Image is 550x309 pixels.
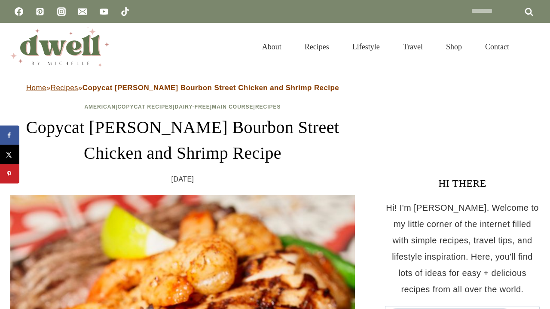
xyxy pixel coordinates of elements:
[175,104,210,110] a: Dairy-Free
[116,3,134,20] a: TikTok
[255,104,281,110] a: Recipes
[474,32,521,62] a: Contact
[385,176,540,191] h3: HI THERE
[251,32,521,62] nav: Primary Navigation
[117,104,173,110] a: Copycat Recipes
[84,104,281,110] span: | | | |
[51,84,78,92] a: Recipes
[525,39,540,54] button: View Search Form
[293,32,341,62] a: Recipes
[84,104,116,110] a: American
[391,32,434,62] a: Travel
[26,84,339,92] span: » »
[341,32,391,62] a: Lifestyle
[31,3,49,20] a: Pinterest
[95,3,113,20] a: YouTube
[10,3,27,20] a: Facebook
[434,32,474,62] a: Shop
[385,200,540,297] p: Hi! I'm [PERSON_NAME]. Welcome to my little corner of the internet filled with simple recipes, tr...
[10,115,355,166] h1: Copycat [PERSON_NAME] Bourbon Street Chicken and Shrimp Recipe
[10,27,109,67] img: DWELL by michelle
[82,84,339,92] strong: Copycat [PERSON_NAME] Bourbon Street Chicken and Shrimp Recipe
[212,104,253,110] a: Main Course
[53,3,70,20] a: Instagram
[74,3,91,20] a: Email
[251,32,293,62] a: About
[171,173,194,186] time: [DATE]
[26,84,46,92] a: Home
